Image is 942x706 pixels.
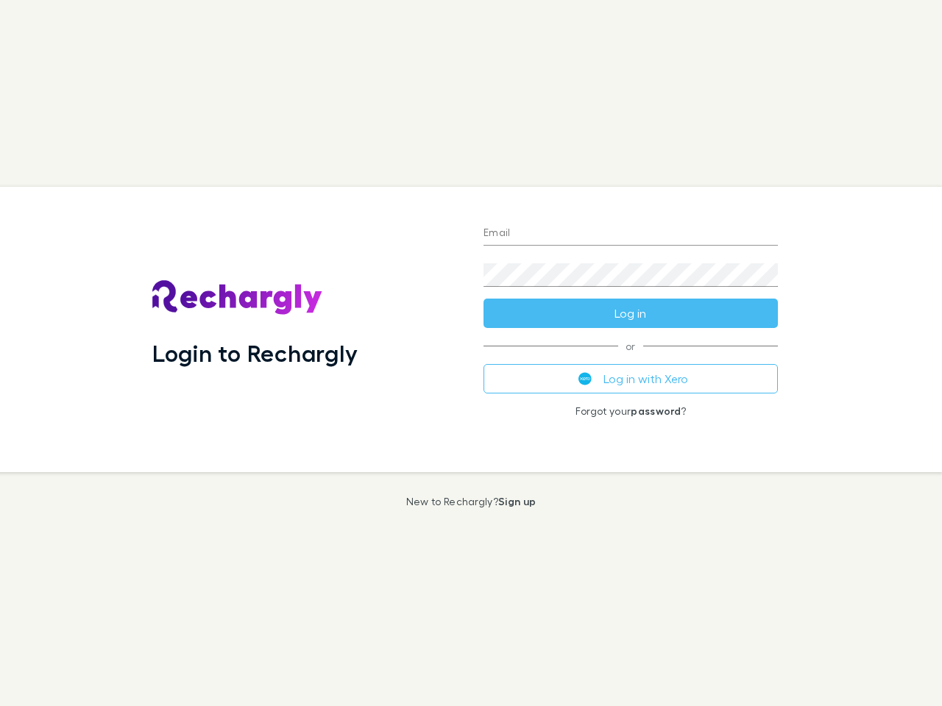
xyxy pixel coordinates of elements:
img: Rechargly's Logo [152,280,323,315]
img: Xero's logo [578,372,592,385]
button: Log in [484,299,778,328]
h1: Login to Rechargly [152,339,358,367]
span: or [484,346,778,346]
p: Forgot your ? [484,405,778,417]
a: Sign up [498,495,536,507]
p: New to Rechargly? [406,496,536,507]
a: password [631,404,681,417]
button: Log in with Xero [484,364,778,393]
